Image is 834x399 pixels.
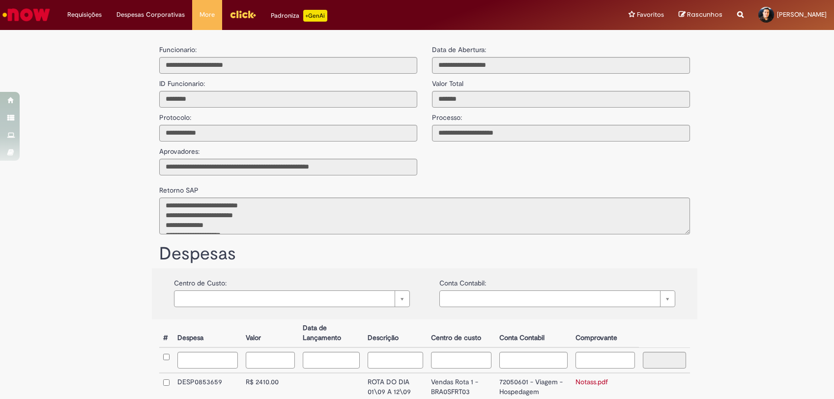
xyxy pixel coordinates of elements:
[67,10,102,20] span: Requisições
[242,319,298,347] th: Valor
[427,319,495,347] th: Centro de custo
[159,180,199,195] label: Retorno SAP
[159,244,690,264] h1: Despesas
[572,319,639,347] th: Comprovante
[230,7,256,22] img: click_logo_yellow_360x200.png
[173,319,242,347] th: Despesa
[174,273,227,288] label: Centro de Custo:
[575,377,608,386] a: Notass.pdf
[200,10,215,20] span: More
[495,319,572,347] th: Conta Contabil
[432,108,462,122] label: Processo:
[271,10,327,22] div: Padroniza
[159,108,191,122] label: Protocolo:
[432,45,486,55] label: Data de Abertura:
[159,45,197,55] label: Funcionario:
[159,142,200,156] label: Aprovadores:
[159,74,205,88] label: ID Funcionario:
[159,319,173,347] th: #
[303,10,327,22] p: +GenAi
[432,74,463,88] label: Valor Total
[364,319,427,347] th: Descrição
[679,10,722,20] a: Rascunhos
[299,319,364,347] th: Data de Lançamento
[687,10,722,19] span: Rascunhos
[116,10,185,20] span: Despesas Corporativas
[1,5,52,25] img: ServiceNow
[439,273,486,288] label: Conta Contabil:
[174,290,410,307] a: Limpar campo {0}
[637,10,664,20] span: Favoritos
[777,10,827,19] span: [PERSON_NAME]
[439,290,675,307] a: Limpar campo {0}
